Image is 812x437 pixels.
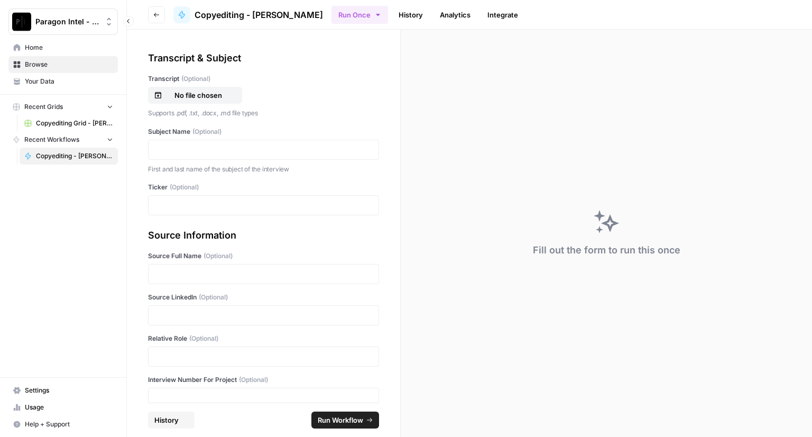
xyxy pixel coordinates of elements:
[148,51,379,66] div: Transcript & Subject
[239,375,268,385] span: (Optional)
[433,6,477,23] a: Analytics
[20,115,118,132] a: Copyediting Grid - [PERSON_NAME]
[148,375,379,385] label: Interview Number For Project
[8,399,118,416] a: Usage
[148,334,379,343] label: Relative Role
[8,73,118,90] a: Your Data
[8,8,118,35] button: Workspace: Paragon Intel - Copyediting
[35,16,99,27] span: Paragon Intel - Copyediting
[12,12,31,31] img: Paragon Intel - Copyediting Logo
[154,415,179,425] span: History
[148,87,242,104] button: No file chosen
[8,416,118,433] button: Help + Support
[148,164,379,175] p: First and last name of the subject of the interview
[173,6,323,23] a: Copyediting - [PERSON_NAME]
[148,228,379,243] div: Source Information
[25,403,113,412] span: Usage
[25,77,113,86] span: Your Data
[148,74,379,84] label: Transcript
[192,127,222,136] span: (Optional)
[24,135,79,144] span: Recent Workflows
[189,334,218,343] span: (Optional)
[318,415,363,425] span: Run Workflow
[181,74,210,84] span: (Optional)
[8,382,118,399] a: Settings
[8,132,118,148] button: Recent Workflows
[148,412,195,429] button: History
[148,127,379,136] label: Subject Name
[8,39,118,56] a: Home
[195,8,323,21] span: Copyediting - [PERSON_NAME]
[25,43,113,52] span: Home
[392,6,429,23] a: History
[8,99,118,115] button: Recent Grids
[148,108,379,119] p: Supports .pdf, .txt, .docx, .md file types
[8,56,118,73] a: Browse
[331,6,388,24] button: Run Once
[148,293,379,302] label: Source LinkedIn
[311,412,379,429] button: Run Workflow
[20,148,118,165] a: Copyediting - [PERSON_NAME]
[36,119,113,128] span: Copyediting Grid - [PERSON_NAME]
[148,183,379,192] label: Ticker
[204,251,233,261] span: (Optional)
[170,183,199,192] span: (Optional)
[36,151,113,161] span: Copyediting - [PERSON_NAME]
[148,251,379,261] label: Source Full Name
[533,243,680,258] div: Fill out the form to run this once
[25,60,113,69] span: Browse
[25,386,113,395] span: Settings
[25,420,113,429] span: Help + Support
[24,102,63,112] span: Recent Grids
[481,6,524,23] a: Integrate
[199,293,228,302] span: (Optional)
[164,90,232,101] p: No file chosen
